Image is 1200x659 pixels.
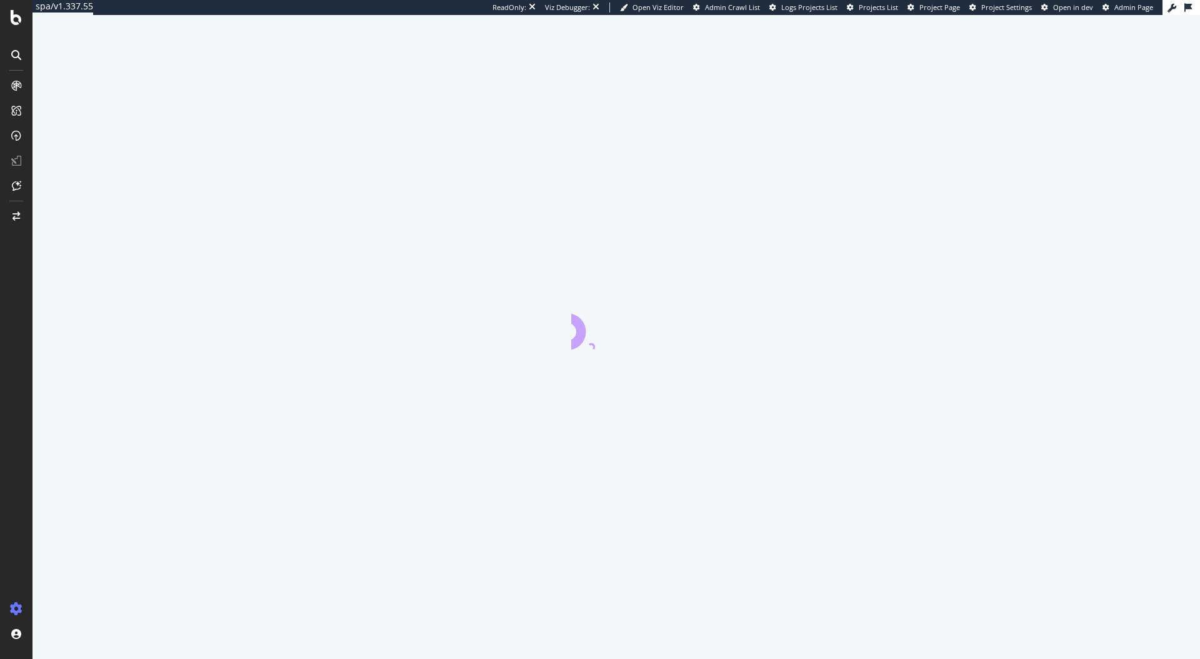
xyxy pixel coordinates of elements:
[492,3,526,13] div: ReadOnly:
[781,3,837,12] span: Logs Projects List
[632,3,684,12] span: Open Viz Editor
[1041,3,1093,13] a: Open in dev
[571,304,661,350] div: animation
[1102,3,1153,13] a: Admin Page
[847,3,898,13] a: Projects List
[1114,3,1153,12] span: Admin Page
[705,3,760,12] span: Admin Crawl List
[919,3,960,12] span: Project Page
[545,3,590,13] div: Viz Debugger:
[769,3,837,13] a: Logs Projects List
[907,3,960,13] a: Project Page
[693,3,760,13] a: Admin Crawl List
[1053,3,1093,12] span: Open in dev
[981,3,1032,12] span: Project Settings
[859,3,898,12] span: Projects List
[620,3,684,13] a: Open Viz Editor
[969,3,1032,13] a: Project Settings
